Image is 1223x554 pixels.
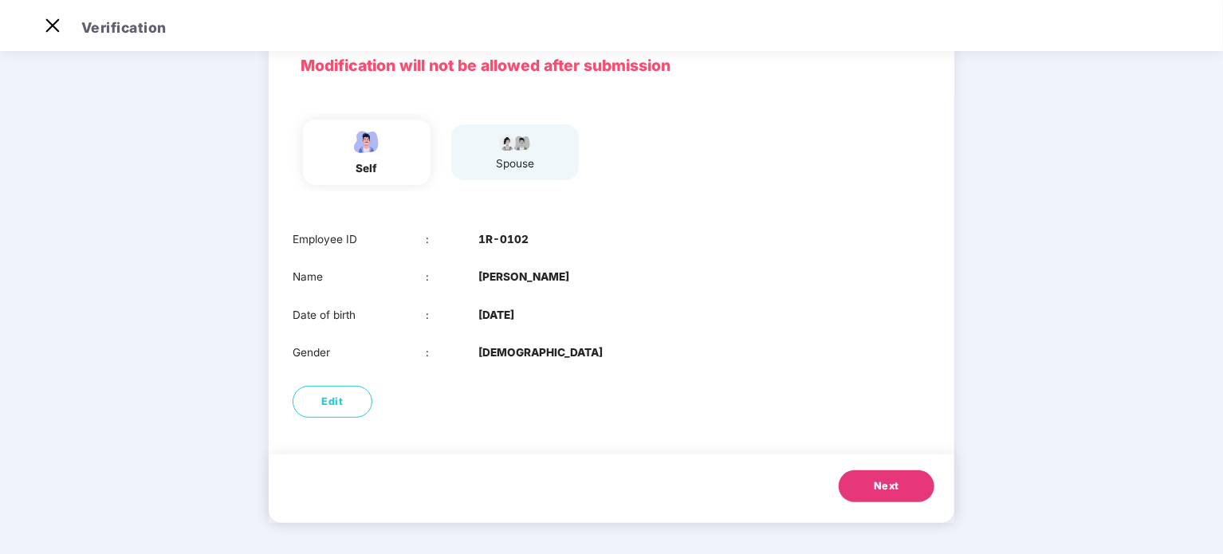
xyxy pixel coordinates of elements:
[839,470,934,502] button: Next
[347,128,387,155] img: svg+xml;base64,PHN2ZyBpZD0iRW1wbG95ZWVfbWFsZSIgeG1sbnM9Imh0dHA6Ly93d3cudzMub3JnLzIwMDAvc3ZnIiB3aW...
[478,307,514,324] b: [DATE]
[426,231,479,248] div: :
[293,386,372,418] button: Edit
[478,344,603,361] b: [DEMOGRAPHIC_DATA]
[293,269,426,285] div: Name
[301,53,922,77] p: Modification will not be allowed after submission
[426,344,479,361] div: :
[495,132,535,151] img: svg+xml;base64,PHN2ZyB4bWxucz0iaHR0cDovL3d3dy53My5vcmcvMjAwMC9zdmciIHdpZHRoPSI5Ny44OTciIGhlaWdodD...
[347,160,387,177] div: self
[874,478,899,494] span: Next
[322,394,344,410] span: Edit
[426,269,479,285] div: :
[478,269,569,285] b: [PERSON_NAME]
[495,155,535,172] div: spouse
[426,307,479,324] div: :
[293,344,426,361] div: Gender
[478,231,529,248] b: 1R-0102
[293,307,426,324] div: Date of birth
[293,231,426,248] div: Employee ID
